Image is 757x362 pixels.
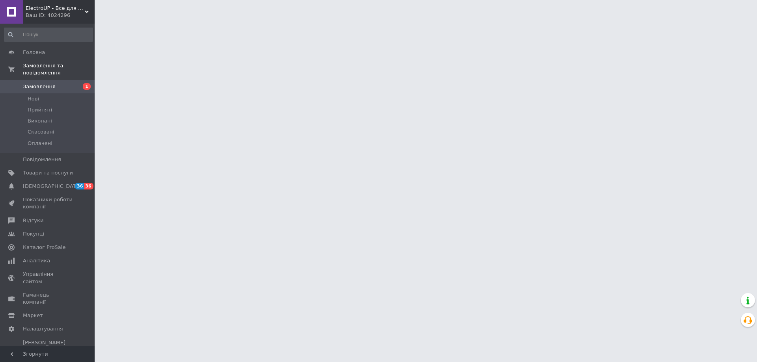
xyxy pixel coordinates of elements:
span: Показники роботи компанії [23,196,73,210]
span: Виконані [28,117,52,124]
span: Нові [28,95,39,102]
span: Відгуки [23,217,43,224]
span: Маркет [23,312,43,319]
span: Аналітика [23,257,50,264]
span: Товари та послуги [23,169,73,176]
span: Управління сайтом [23,271,73,285]
span: [PERSON_NAME] та рахунки [23,339,73,361]
span: 36 [84,183,93,189]
span: [DEMOGRAPHIC_DATA] [23,183,81,190]
span: Скасовані [28,128,54,136]
span: Повідомлення [23,156,61,163]
span: Налаштування [23,325,63,332]
span: Головна [23,49,45,56]
span: Замовлення [23,83,56,90]
span: Гаманець компанії [23,291,73,306]
span: Каталог ProSale [23,244,65,251]
span: Замовлення та повідомлення [23,62,95,76]
span: ElectroUP - Все для електромобілів [26,5,85,12]
span: Покупці [23,230,44,238]
span: 1 [83,83,91,90]
span: 36 [75,183,84,189]
span: Оплачені [28,140,52,147]
div: Ваш ID: 4024296 [26,12,95,19]
span: Прийняті [28,106,52,113]
input: Пошук [4,28,93,42]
